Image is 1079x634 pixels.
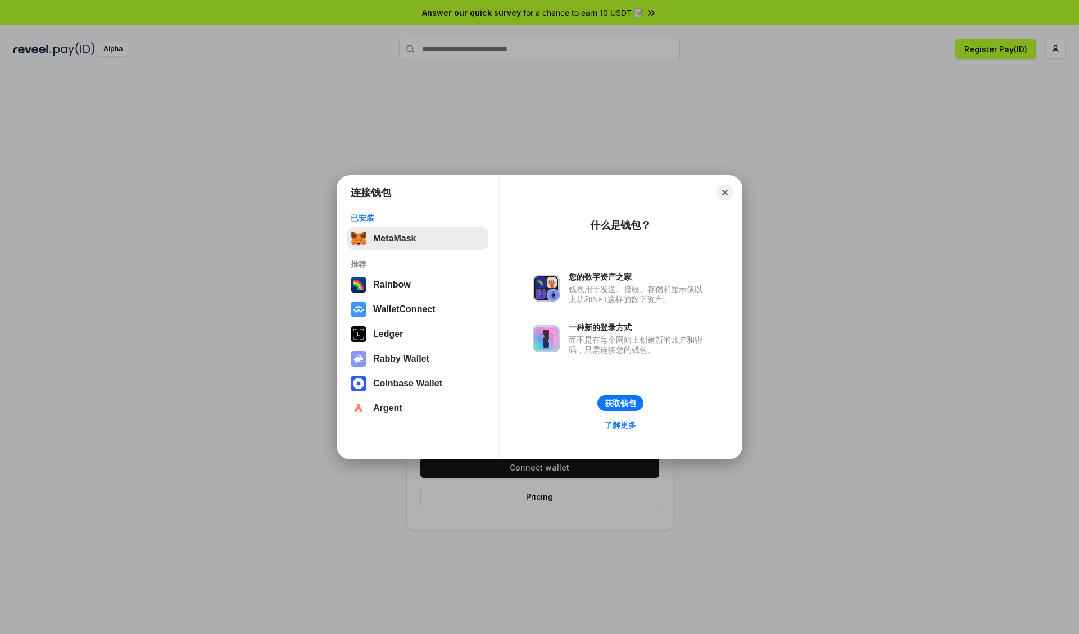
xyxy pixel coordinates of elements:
[605,398,636,408] div: 获取钱包
[569,322,708,332] div: 一种新的登录方式
[569,335,708,355] div: 而不是在每个网站上创建新的账户和密码，只需连接您的钱包。
[569,272,708,282] div: 您的数字资产之家
[351,186,391,199] h1: 连接钱包
[351,400,366,416] img: svg+xml,%3Csvg%20width%3D%2228%22%20height%3D%2228%22%20viewBox%3D%220%200%2028%2028%22%20fill%3D...
[533,325,560,352] img: svg+xml,%3Csvg%20xmlns%3D%22http%3A%2F%2Fwww.w3.org%2F2000%2Fsvg%22%20fill%3D%22none%22%20viewBox...
[373,329,403,339] div: Ledger
[373,234,416,244] div: MetaMask
[351,376,366,391] img: svg+xml,%3Csvg%20width%3D%2228%22%20height%3D%2228%22%20viewBox%3D%220%200%2028%2028%22%20fill%3D...
[597,395,643,411] button: 获取钱包
[605,420,636,430] div: 了解更多
[373,304,436,314] div: WalletConnect
[717,185,733,200] button: Close
[373,378,442,389] div: Coinbase Wallet
[351,277,366,293] img: svg+xml,%3Csvg%20width%3D%22120%22%20height%3D%22120%22%20viewBox%3D%220%200%20120%20120%22%20fil...
[347,323,488,345] button: Ledger
[373,403,402,413] div: Argent
[373,280,411,290] div: Rainbow
[533,275,560,302] img: svg+xml,%3Csvg%20xmlns%3D%22http%3A%2F%2Fwww.w3.org%2F2000%2Fsvg%22%20fill%3D%22none%22%20viewBox...
[569,284,708,304] div: 钱包用于发送、接收、存储和显示像以太坊和NFT这样的数字资产。
[351,231,366,247] img: svg+xml,%3Csvg%20fill%3D%22none%22%20height%3D%2233%22%20viewBox%3D%220%200%2035%2033%22%20width%...
[351,351,366,367] img: svg+xml,%3Csvg%20xmlns%3D%22http%3A%2F%2Fwww.w3.org%2F2000%2Fsvg%22%20fill%3D%22none%22%20viewBox...
[347,227,488,250] button: MetaMask
[598,418,643,432] a: 了解更多
[347,273,488,296] button: Rainbow
[347,372,488,395] button: Coinbase Wallet
[347,298,488,321] button: WalletConnect
[347,397,488,419] button: Argent
[373,354,429,364] div: Rabby Wallet
[351,213,485,223] div: 已安装
[590,218,651,232] div: 什么是钱包？
[347,348,488,370] button: Rabby Wallet
[351,302,366,317] img: svg+xml,%3Csvg%20width%3D%2228%22%20height%3D%2228%22%20viewBox%3D%220%200%2028%2028%22%20fill%3D...
[351,326,366,342] img: svg+xml,%3Csvg%20xmlns%3D%22http%3A%2F%2Fwww.w3.org%2F2000%2Fsvg%22%20width%3D%2228%22%20height%3...
[351,259,485,269] div: 推荐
